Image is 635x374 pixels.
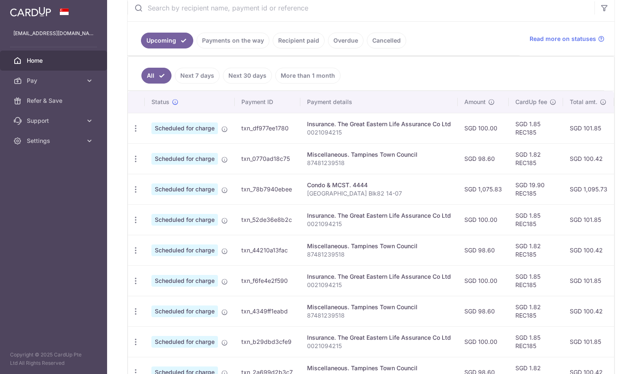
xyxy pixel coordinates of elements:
[307,342,451,350] p: 0021094215
[509,235,563,265] td: SGD 1.82 REC185
[235,143,300,174] td: txn_0770ad18c75
[509,113,563,143] td: SGD 1.85 REC185
[307,303,451,311] div: Miscellaneous. Tampines Town Council
[235,204,300,235] td: txn_52de36e8b2c
[27,56,82,65] span: Home
[223,68,272,84] a: Next 30 days
[27,137,82,145] span: Settings
[235,296,300,326] td: txn_4349ff1eabd
[141,68,172,84] a: All
[563,174,614,204] td: SGD 1,095.73
[235,326,300,357] td: txn_b29dbd3cfe9
[307,211,451,220] div: Insurance. The Great Eastern Life Assurance Co Ltd
[19,6,36,13] span: Help
[307,281,451,289] p: 0021094215
[458,174,509,204] td: SGD 1,075.83
[151,122,218,134] span: Scheduled for charge
[458,143,509,174] td: SGD 98.60
[307,128,451,137] p: 0021094215
[151,183,218,195] span: Scheduled for charge
[509,326,563,357] td: SGD 1.85 REC185
[509,265,563,296] td: SGD 1.85 REC185
[235,235,300,265] td: txn_44210a13fac
[27,97,82,105] span: Refer & Save
[307,311,451,320] p: 87481239518
[563,113,614,143] td: SGD 101.85
[27,76,82,85] span: Pay
[563,296,614,326] td: SGD 100.42
[307,120,451,128] div: Insurance. The Great Eastern Life Assurance Co Ltd
[563,204,614,235] td: SGD 101.85
[307,364,451,372] div: Miscellaneous. Tampines Town Council
[10,7,51,17] img: CardUp
[151,336,218,348] span: Scheduled for charge
[151,153,218,165] span: Scheduled for charge
[570,98,597,106] span: Total amt.
[458,204,509,235] td: SGD 100.00
[530,35,604,43] a: Read more on statuses
[275,68,341,84] a: More than 1 month
[235,113,300,143] td: txn_df977ee1780
[458,113,509,143] td: SGD 100.00
[367,33,406,48] a: Cancelled
[563,235,614,265] td: SGD 100.42
[530,35,596,43] span: Read more on statuses
[151,305,218,317] span: Scheduled for charge
[458,235,509,265] td: SGD 98.60
[458,326,509,357] td: SGD 100.00
[13,29,94,38] p: [EMAIL_ADDRESS][DOMAIN_NAME]
[197,33,269,48] a: Payments on the way
[515,98,547,106] span: CardUp fee
[307,250,451,259] p: 87481239518
[151,244,218,256] span: Scheduled for charge
[273,33,325,48] a: Recipient paid
[300,91,458,113] th: Payment details
[141,33,193,48] a: Upcoming
[509,143,563,174] td: SGD 1.82 REC185
[563,143,614,174] td: SGD 100.42
[175,68,220,84] a: Next 7 days
[307,159,451,167] p: 87481239518
[151,214,218,226] span: Scheduled for charge
[235,265,300,296] td: txn_f6fe4e2f590
[563,265,614,296] td: SGD 101.85
[307,220,451,228] p: 0021094215
[235,174,300,204] td: txn_78b7940ebee
[307,150,451,159] div: Miscellaneous. Tampines Town Council
[235,91,300,113] th: Payment ID
[307,272,451,281] div: Insurance. The Great Eastern Life Assurance Co Ltd
[307,181,451,189] div: Condo & MCST. 4444
[307,242,451,250] div: Miscellaneous. Tampines Town Council
[151,98,169,106] span: Status
[509,296,563,326] td: SGD 1.82 REC185
[151,275,218,287] span: Scheduled for charge
[458,265,509,296] td: SGD 100.00
[509,174,563,204] td: SGD 19.90 REC185
[464,98,486,106] span: Amount
[509,204,563,235] td: SGD 1.85 REC185
[307,189,451,198] p: [GEOGRAPHIC_DATA] Blk82 14-07
[328,33,364,48] a: Overdue
[27,117,82,125] span: Support
[458,296,509,326] td: SGD 98.60
[563,326,614,357] td: SGD 101.85
[307,333,451,342] div: Insurance. The Great Eastern Life Assurance Co Ltd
